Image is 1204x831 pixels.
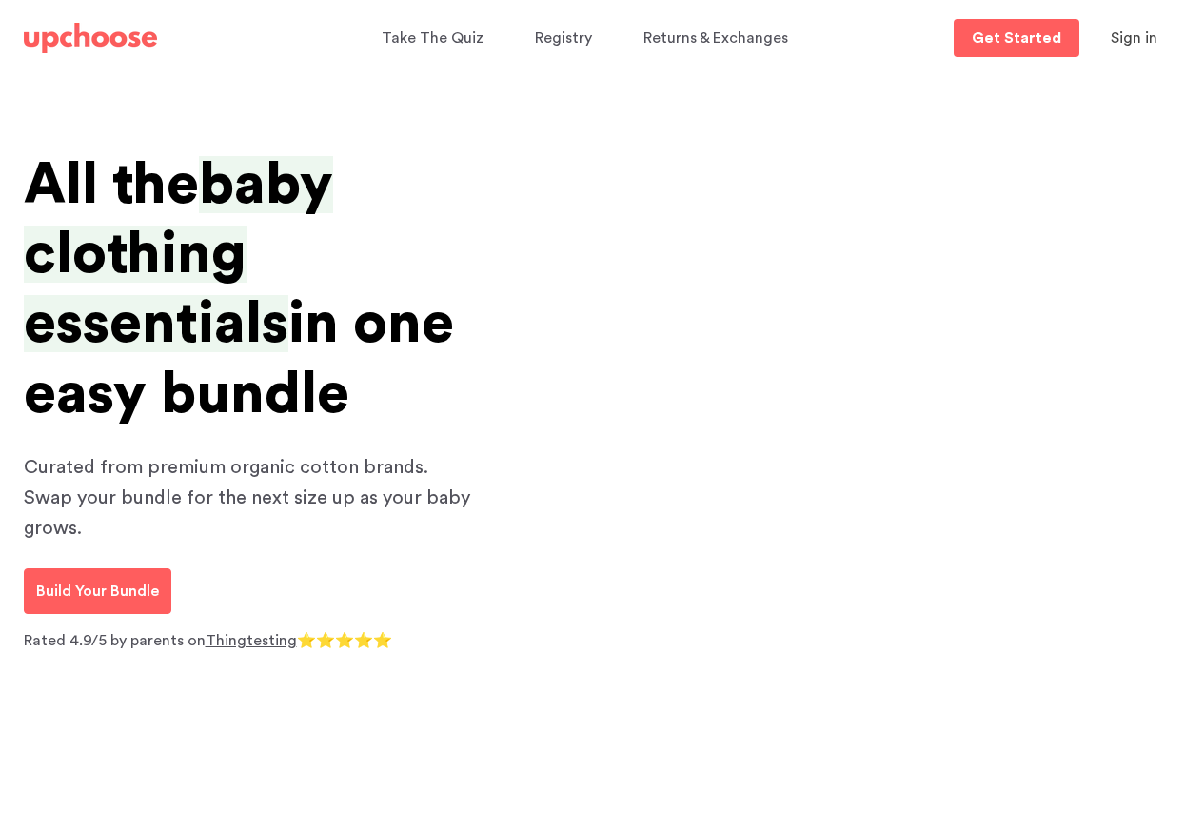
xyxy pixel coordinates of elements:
[24,633,206,648] span: Rated 4.9/5 by parents on
[535,30,592,46] span: Registry
[24,295,454,422] span: in one easy bundle
[24,23,157,53] img: UpChoose
[972,30,1061,46] p: Get Started
[24,156,199,213] span: All the
[24,156,333,352] span: baby clothing essentials
[24,19,157,58] a: UpChoose
[382,20,489,57] a: Take The Quiz
[643,20,794,57] a: Returns & Exchanges
[382,30,484,46] span: Take The Quiz
[535,20,598,57] a: Registry
[1111,30,1157,46] span: Sign in
[297,633,392,648] span: ⭐⭐⭐⭐⭐
[954,19,1079,57] a: Get Started
[643,30,788,46] span: Returns & Exchanges
[206,633,297,648] a: Thingtesting
[24,452,481,544] p: Curated from premium organic cotton brands. Swap your bundle for the next size up as your baby gr...
[36,580,159,603] p: Build Your Bundle
[1087,19,1181,57] button: Sign in
[24,568,171,614] a: Build Your Bundle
